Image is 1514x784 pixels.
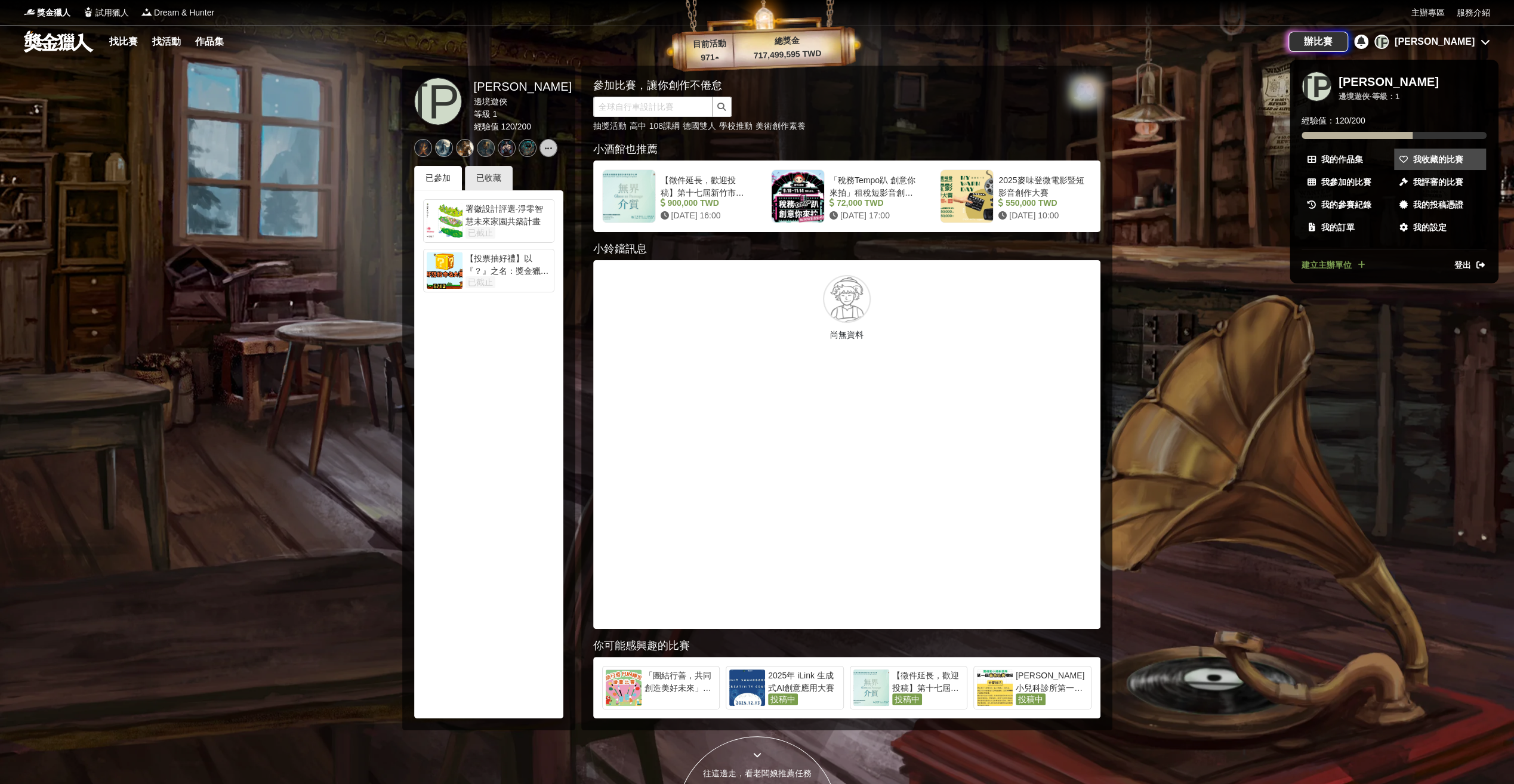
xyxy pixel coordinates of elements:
[1302,194,1394,215] a: 我的參賽紀錄
[1302,149,1394,170] a: 我的作品集
[1321,153,1363,166] span: 我的作品集
[1302,171,1394,193] a: 我參加的比賽
[685,37,733,51] p: 目前活動
[1288,32,1348,52] a: 辦比賽
[1413,176,1463,189] span: 我評審的比賽
[1302,217,1394,238] a: 我的訂單
[1339,91,1370,103] div: 邊境遊俠
[1321,199,1371,211] span: 我的參賽紀錄
[1339,75,1439,89] div: [PERSON_NAME]
[1321,176,1371,189] span: 我參加的比賽
[1413,221,1447,234] span: 我的設定
[733,47,841,63] p: 717,499,595 TWD
[1394,217,1486,238] a: 我的設定
[1454,259,1471,271] span: 登出
[1413,153,1463,166] span: 我收藏的比賽
[733,33,841,49] p: 總獎金
[1302,259,1352,271] span: 建立主辦單位
[1302,259,1367,271] a: 建立主辦單位
[1413,199,1463,211] span: 我的投稿憑證
[1372,91,1399,103] div: 等級： 1
[1394,149,1486,170] a: 我收藏的比賽
[1302,72,1331,101] div: [PERSON_NAME]
[1321,221,1355,234] span: 我的訂單
[686,51,734,65] p: 971 ▴
[1394,171,1486,193] a: 我評審的比賽
[1302,115,1365,127] span: 經驗值： 120 / 200
[1454,259,1487,271] a: 登出
[1370,91,1372,103] span: ·
[1394,194,1486,215] a: 我的投稿憑證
